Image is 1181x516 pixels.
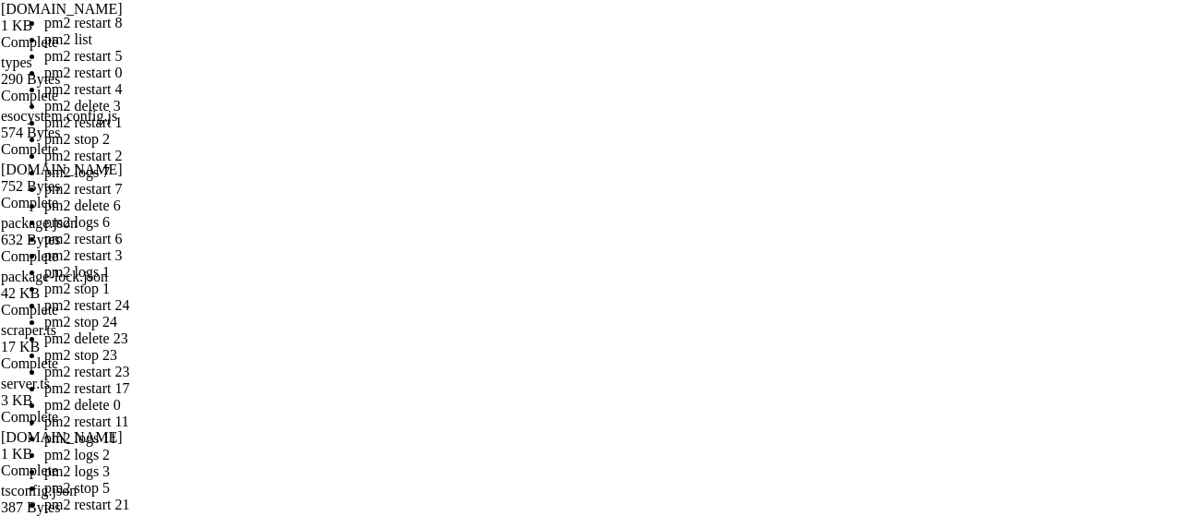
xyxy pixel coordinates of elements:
x-row: 23 of these updates are standard security updates. [7,85,942,101]
div: Complete [1,88,185,104]
x-row: Expanded Security Maintenance for Applications is not enabled. [7,38,942,54]
span: turnstile [303,363,369,378]
span: start.sh [1,1,185,34]
span: scraper.ts [1,322,185,355]
x-row: root@less-fire:~# mkdir /root/captha [7,208,942,223]
span: package.json [1,215,78,231]
x-row: drwxr-xr-x 2 root root 4096 [DATE] 00:29 [7,347,942,363]
x-row: 33 updates can be applied immediately. [7,69,942,85]
x-row: drwx------ 5 root root 4096 [DATE] 00:27 [7,331,942,347]
div: Complete [1,141,185,158]
span: server.ts [1,376,185,409]
div: Complete [1,302,185,318]
span: install.sh [1,162,185,195]
span: tsconfig.json [1,483,77,498]
x-row: drwxr-xr-x 4 root root 4096 [DATE] 00:29 [7,316,942,331]
span: [DOMAIN_NAME] [1,1,123,17]
div: Complete [1,409,185,426]
x-row: Last login: [DATE] from [TECHNICAL_ID] [7,193,942,209]
span: package.json [1,215,185,248]
div: 574 Bytes [1,125,185,141]
div: 387 Bytes [1,499,185,516]
span: esocystem.config.js [1,108,117,124]
span: start.sh [1,429,185,462]
div: 1 KB [1,446,185,462]
span: server.ts [1,376,50,391]
span: types [1,54,32,70]
x-row: To see these additional updates run: apt list --upgradable [7,100,942,115]
div: Complete [1,248,185,265]
div: Complete [1,195,185,211]
span: .. [303,331,317,346]
span: [DOMAIN_NAME] [1,162,123,177]
span: types [1,54,185,88]
div: Complete [1,34,185,51]
div: 1 KB [1,18,185,34]
span: . [303,316,310,330]
div: 3 KB [1,392,185,409]
span: scraping [303,347,362,362]
x-row: Enable ESM Apps to receive additional future security updates. [7,131,942,147]
x-row: root@less-fire:~# [7,223,942,239]
span: package-lock.json [1,269,185,302]
span: [DOMAIN_NAME] [1,429,123,445]
div: Complete [1,462,185,479]
span: tsconfig.json [1,483,185,516]
x-row: drwxr-xr-x 2 root root 4096 [DATE] 00:29 [7,363,942,378]
div: 42 KB [1,285,185,302]
x-row: See [URL][DOMAIN_NAME] or run: sudo pro status [7,146,942,162]
span: scraper.ts [1,322,56,338]
span: package-lock.json [1,269,108,284]
div: 17 KB [1,339,185,355]
div: 752 Bytes [1,178,185,195]
x-row: root@less-fire:~# pm [7,378,942,393]
div: 290 Bytes [1,71,185,88]
x-row: total 16 [7,301,942,317]
span: # проверяем, что создалось [7,270,199,284]
div: Complete [1,355,185,372]
x-row: ls -la /root/captha [7,285,942,301]
x-row: sudo mkdir -p /root/captha/scraping /root/captha/turnstile [7,239,942,255]
div: (20, 24) [164,378,172,393]
span: esocystem.config.js [1,108,185,141]
span: # создаём обе папки в одну команду [133,223,384,238]
div: 632 Bytes [1,232,185,248]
